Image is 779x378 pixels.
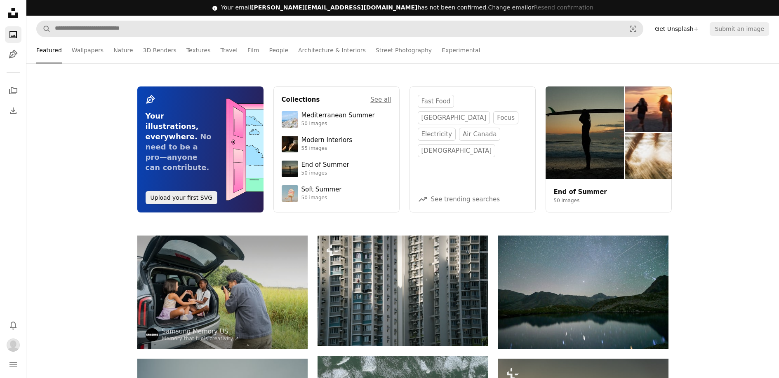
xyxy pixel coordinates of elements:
span: Your illustrations, everywhere. [146,112,199,141]
img: Man photographs two girls sitting in open car trunk [137,236,308,349]
a: Samsung Memory US [162,327,239,336]
a: Travel [220,37,238,63]
div: Your email has not been confirmed. [221,4,593,12]
span: No need to be a pro—anyone can contribute. [146,132,212,172]
a: Modern Interiors55 images [282,136,391,152]
div: 50 images [301,195,342,201]
button: Menu [5,357,21,373]
img: premium_photo-1688410049290-d7394cc7d5df [282,111,298,128]
a: [DEMOGRAPHIC_DATA] [418,144,496,157]
a: Photos [5,26,21,43]
a: Nature [113,37,133,63]
img: premium_photo-1749544311043-3a6a0c8d54af [282,185,298,202]
div: 50 images [301,170,349,177]
h4: Collections [282,95,320,105]
span: [PERSON_NAME][EMAIL_ADDRESS][DOMAIN_NAME] [251,4,417,11]
a: Home — Unsplash [5,5,21,23]
a: Mediterranean Summer50 images [282,111,391,128]
a: See all [370,95,391,105]
button: Upload your first SVG [146,191,218,204]
a: Download History [5,103,21,119]
a: Change email [488,4,528,11]
div: Modern Interiors [301,136,353,145]
div: 55 images [301,145,353,152]
a: Soft Summer50 images [282,185,391,202]
img: Go to Samsung Memory US's profile [146,328,159,341]
a: air canada [459,128,500,141]
div: Mediterranean Summer [301,112,375,120]
a: End of Summer [554,188,607,196]
img: premium_photo-1747189286942-bc91257a2e39 [282,136,298,152]
a: End of Summer50 images [282,161,391,177]
a: Wallpapers [72,37,104,63]
a: Memory that fuels creativity ↗ [162,336,239,341]
a: Man photographs two girls sitting in open car trunk [137,288,308,296]
a: electricity [418,128,456,141]
a: Street Photography [376,37,432,63]
button: Profile [5,337,21,353]
a: [GEOGRAPHIC_DATA] [418,111,490,124]
a: Film [247,37,259,63]
a: fast food [418,95,454,108]
div: Soft Summer [301,186,342,194]
a: 3D Renders [143,37,177,63]
a: focus [493,111,518,124]
img: Tall apartment buildings with many windows and balconies. [318,236,488,346]
span: or [488,4,593,11]
div: End of Summer [301,161,349,169]
img: Starry night sky over a calm mountain lake [498,236,668,349]
img: premium_photo-1754398386796-ea3dec2a6302 [282,161,298,177]
form: Find visuals sitewide [36,21,643,37]
button: Search Unsplash [37,21,51,37]
a: Get Unsplash+ [650,22,703,35]
a: Tall apartment buildings with many windows and balconies. [318,287,488,294]
button: Notifications [5,317,21,334]
a: Experimental [442,37,480,63]
a: Starry night sky over a calm mountain lake [498,288,668,296]
a: Textures [186,37,211,63]
div: 50 images [301,121,375,127]
button: Submit an image [710,22,769,35]
a: Illustrations [5,46,21,63]
a: See trending searches [431,196,500,203]
button: Resend confirmation [534,4,593,12]
a: Architecture & Interiors [298,37,366,63]
img: Avatar of user Ashley Falk [7,338,20,352]
a: Collections [5,83,21,99]
button: Visual search [623,21,643,37]
a: People [269,37,289,63]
